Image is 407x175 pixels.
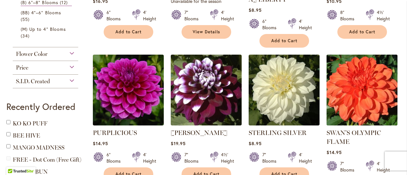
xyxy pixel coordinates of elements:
[184,151,202,164] div: 7" Blooms
[21,26,72,39] a: (M) Up to 4" Blooms 34
[259,34,309,48] button: Add to Cart
[13,132,40,139] a: BEE HIVE
[13,120,47,127] a: KO KO PUFF
[249,140,262,146] span: $8.95
[21,10,61,16] span: (BB) 4"–6" Blooms
[327,149,342,155] span: $14.95
[249,55,320,125] img: Sterling Silver
[5,152,23,170] iframe: Launch Accessibility Center
[171,121,242,127] a: Ryan C
[16,50,47,57] span: Flower Color
[171,140,186,146] span: $19.95
[107,9,124,22] div: 6" Blooms
[299,151,312,164] div: 4' Height
[115,29,141,35] span: Add to Cart
[21,32,31,39] span: 34
[325,53,399,127] img: Swan's Olympic Flame
[249,121,320,127] a: Sterling Silver
[171,129,227,137] a: [PERSON_NAME]
[337,25,387,39] button: Add to Cart
[327,129,381,145] a: SWAN'S OLYMPIC FLAME
[221,9,234,22] div: 4' Height
[21,9,72,23] a: (BB) 4"–6" Blooms 55
[221,151,234,164] div: 4½' Height
[104,25,153,39] button: Add to Cart
[143,9,156,22] div: 4' Height
[16,78,50,85] span: S.I.D. Created
[21,26,66,32] span: (M) Up to 4" Blooms
[93,129,137,137] a: PURPLICIOUS
[93,121,164,127] a: PURPLICIOUS
[340,160,358,173] div: 7" Blooms
[16,64,28,71] span: Price
[262,18,280,31] div: 6" Blooms
[271,38,297,44] span: Add to Cart
[13,144,65,151] a: MANGO MADNESS
[377,160,390,173] div: 4' Height
[21,16,31,23] span: 55
[349,29,375,35] span: Add to Cart
[171,55,242,125] img: Ryan C
[340,9,358,22] div: 8" Blooms
[184,9,202,22] div: 7" Blooms
[107,151,124,164] div: 6" Blooms
[262,151,280,164] div: 7" Blooms
[193,29,220,35] span: View Details
[327,121,397,127] a: Swan's Olympic Flame
[13,156,81,163] span: FREE - Dot Com (Free Gift)
[249,7,262,13] span: $8.95
[143,151,156,164] div: 4' Height
[93,55,164,125] img: PURPLICIOUS
[6,101,75,112] strong: Recently Ordered
[299,18,312,31] div: 4' Height
[182,25,231,39] a: View Details
[377,9,390,22] div: 4½' Height
[93,140,108,146] span: $14.95
[249,129,307,137] a: STERLING SILVER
